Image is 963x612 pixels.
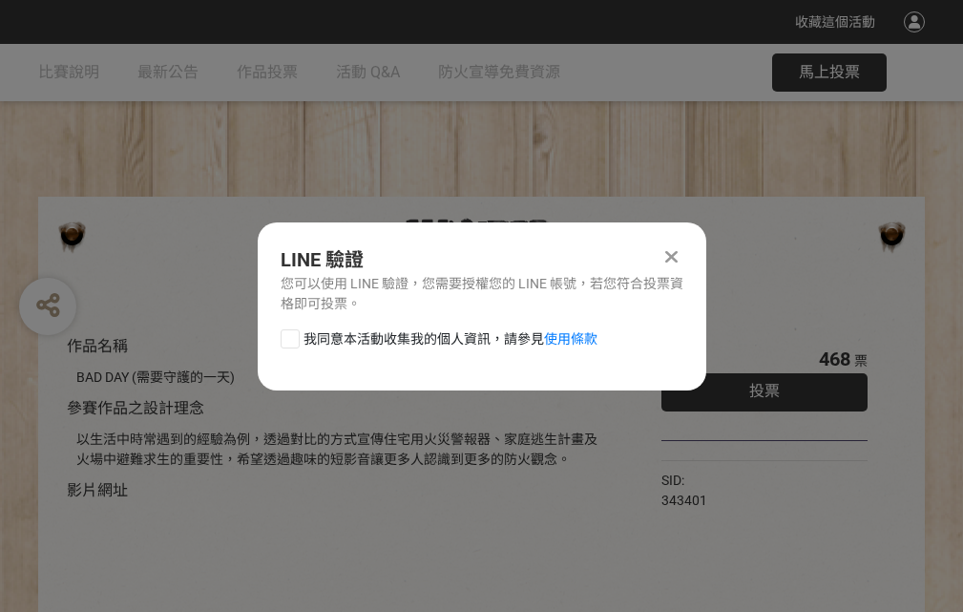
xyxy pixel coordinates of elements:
[237,44,298,101] a: 作品投票
[438,63,560,81] span: 防火宣導免費資源
[38,63,99,81] span: 比賽說明
[38,44,99,101] a: 比賽說明
[795,14,875,30] span: 收藏這個活動
[819,348,850,370] span: 468
[772,53,887,92] button: 馬上投票
[76,368,604,388] div: BAD DAY (需要守護的一天)
[281,274,683,314] div: 您可以使用 LINE 驗證，您需要授權您的 LINE 帳號，若您符合投票資格即可投票。
[137,44,199,101] a: 最新公告
[336,63,400,81] span: 活動 Q&A
[76,430,604,470] div: 以生活中時常遇到的經驗為例，透過對比的方式宣傳住宅用火災警報器、家庭逃生計畫及火場中避難求生的重要性，希望透過趣味的短影音讓更多人認識到更多的防火觀念。
[854,353,868,369] span: 票
[544,331,597,347] a: 使用條款
[281,245,683,274] div: LINE 驗證
[712,471,807,490] iframe: Facebook Share
[438,44,560,101] a: 防火宣導免費資源
[67,481,128,499] span: 影片網址
[336,44,400,101] a: 活動 Q&A
[67,399,204,417] span: 參賽作品之設計理念
[237,63,298,81] span: 作品投票
[304,329,597,349] span: 我同意本活動收集我的個人資訊，請參見
[137,63,199,81] span: 最新公告
[661,473,707,508] span: SID: 343401
[67,337,128,355] span: 作品名稱
[749,382,780,400] span: 投票
[799,63,860,81] span: 馬上投票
